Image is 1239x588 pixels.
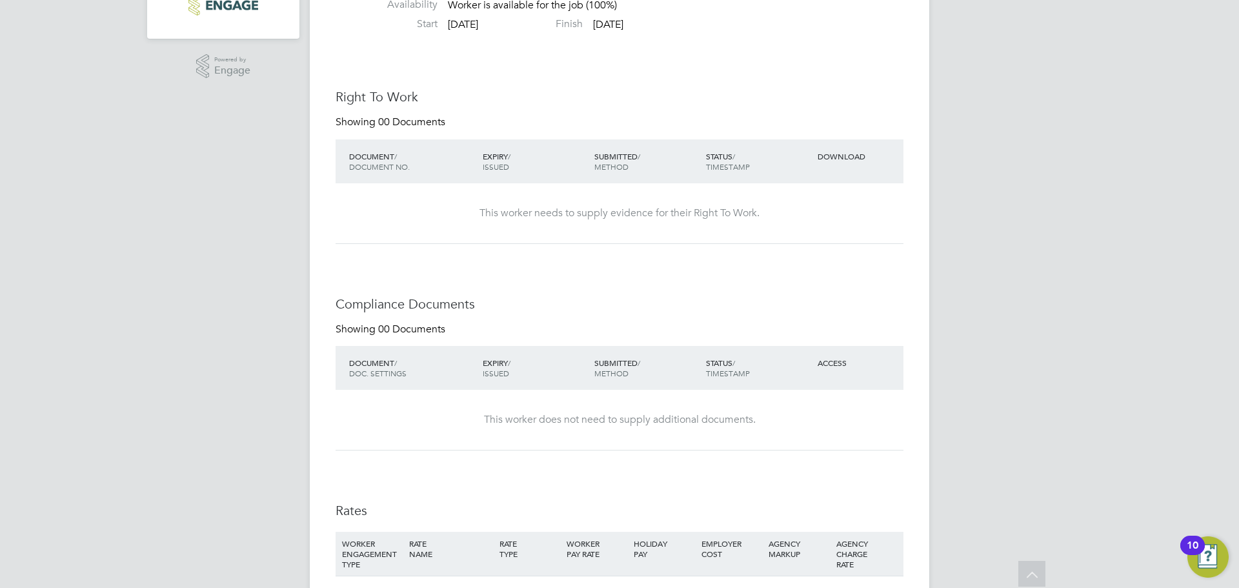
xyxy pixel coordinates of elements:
[594,368,629,378] span: METHOD
[348,413,891,427] div: This worker does not need to supply additional documents.
[630,532,698,565] div: HOLIDAY PAY
[448,18,478,31] span: [DATE]
[706,368,750,378] span: TIMESTAMP
[814,145,903,168] div: DOWNLOAD
[346,351,479,385] div: DOCUMENT
[406,532,496,565] div: RATE NAME
[594,161,629,172] span: METHOD
[214,65,250,76] span: Engage
[638,358,640,368] span: /
[336,116,448,129] div: Showing
[336,502,903,519] h3: Rates
[638,151,640,161] span: /
[563,532,630,565] div: WORKER PAY RATE
[479,145,591,178] div: EXPIRY
[336,17,438,31] label: Start
[483,161,509,172] span: ISSUED
[1187,536,1229,578] button: Open Resource Center, 10 new notifications
[508,358,510,368] span: /
[703,351,814,385] div: STATUS
[508,151,510,161] span: /
[591,145,703,178] div: SUBMITTED
[591,351,703,385] div: SUBMITTED
[394,358,397,368] span: /
[479,351,591,385] div: EXPIRY
[706,161,750,172] span: TIMESTAMP
[336,88,903,105] h3: Right To Work
[349,368,407,378] span: DOC. SETTINGS
[336,296,903,312] h3: Compliance Documents
[196,54,251,79] a: Powered byEngage
[1187,545,1198,562] div: 10
[814,351,903,374] div: ACCESS
[346,145,479,178] div: DOCUMENT
[698,532,765,565] div: EMPLOYER COST
[214,54,250,65] span: Powered by
[732,358,735,368] span: /
[593,18,623,31] span: [DATE]
[348,207,891,220] div: This worker needs to supply evidence for their Right To Work.
[483,368,509,378] span: ISSUED
[378,323,445,336] span: 00 Documents
[732,151,735,161] span: /
[481,17,583,31] label: Finish
[339,532,406,576] div: WORKER ENGAGEMENT TYPE
[703,145,814,178] div: STATUS
[833,532,900,576] div: AGENCY CHARGE RATE
[349,161,410,172] span: DOCUMENT NO.
[496,532,563,565] div: RATE TYPE
[765,532,832,565] div: AGENCY MARKUP
[336,323,448,336] div: Showing
[394,151,397,161] span: /
[378,116,445,128] span: 00 Documents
